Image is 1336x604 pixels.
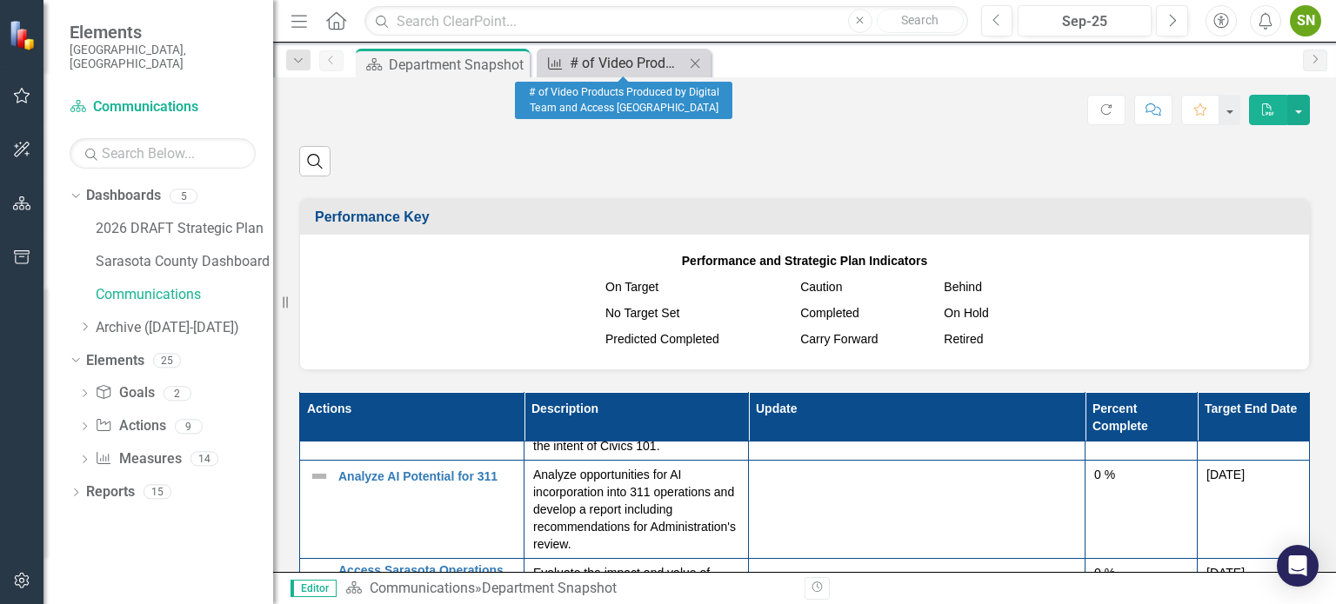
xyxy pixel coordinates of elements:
[95,416,165,436] a: Actions
[370,580,475,596] a: Communications
[86,186,161,206] a: Dashboards
[96,219,273,239] a: 2026 DRAFT Strategic Plan
[605,306,679,320] span: No Target Set
[605,280,658,294] span: On Target
[930,308,944,322] img: MeasureSuspended.png
[95,449,181,469] a: Measures
[1085,461,1198,559] td: Double-Click to Edit
[86,482,135,502] a: Reports
[533,466,739,553] p: Analyze opportunities for AI incorporation into 311 operations and develop a report including rec...
[930,334,944,348] img: Sarasota%20Hourglass%20v2.png
[1206,468,1245,481] span: [DATE]
[389,54,525,76] div: Department Snapshot
[749,461,1085,559] td: Double-Click to Edit
[164,386,191,401] div: 2
[591,308,605,322] img: NoTargetSet.png
[338,470,515,483] a: Analyze AI Potential for 311
[591,282,605,295] img: ontarget.png
[95,383,154,403] a: Goals
[524,461,749,559] td: Double-Click to Edit
[800,306,859,320] span: Completed
[291,580,337,597] span: Editor
[338,564,515,591] a: Access Sarasota Operations Review
[1094,466,1188,483] div: 0 %
[190,452,218,467] div: 14
[309,567,330,588] img: Not Defined
[1206,566,1245,580] span: [DATE]
[605,332,719,346] span: Predicted Completed
[800,280,842,294] span: Caution
[786,282,800,295] img: MeasureCaution.png
[70,22,256,43] span: Elements
[1277,545,1319,587] div: Open Intercom Messenger
[70,43,256,71] small: [GEOGRAPHIC_DATA], [GEOGRAPHIC_DATA]
[786,308,800,322] img: Green%20Checkbox%20%20v2.png
[70,97,256,117] a: Communications
[482,580,617,596] div: Department Snapshot
[570,52,685,74] div: # of Video Products Produced by Digital Team and Access [GEOGRAPHIC_DATA]
[877,9,964,33] button: Search
[930,282,944,295] img: MeasureBehind.png
[515,82,732,119] div: # of Video Products Produced by Digital Team and Access [GEOGRAPHIC_DATA]
[901,13,939,27] span: Search
[944,332,983,346] span: Retired
[153,353,181,368] div: 25
[1018,5,1152,37] button: Sep-25
[96,285,273,305] a: Communications
[944,306,988,320] span: On Hold
[144,485,171,500] div: 15
[315,209,1300,225] h3: Performance Key
[309,466,330,487] img: Not Defined
[1290,5,1321,37] button: SN
[786,334,800,348] img: Sarasota%20Carry%20Forward.png
[96,318,273,338] a: Archive ([DATE]-[DATE])
[170,189,197,203] div: 5
[682,254,927,268] strong: Performance and Strategic Plan Indicators
[86,351,144,371] a: Elements
[1198,461,1310,559] td: Double-Click to Edit
[70,138,256,169] input: Search Below...
[541,52,685,74] a: # of Video Products Produced by Digital Team and Access [GEOGRAPHIC_DATA]
[591,334,605,348] img: Sarasota%20Predicted%20Complete.png
[300,461,524,559] td: Double-Click to Edit Right Click for Context Menu
[96,252,273,272] a: Sarasota County Dashboard
[175,419,203,434] div: 9
[800,332,878,346] span: Carry Forward
[1024,11,1146,32] div: Sep-25
[1094,564,1188,581] div: 0 %
[9,20,39,50] img: ClearPoint Strategy
[345,579,792,599] div: »
[944,280,982,294] span: Behind
[364,6,967,37] input: Search ClearPoint...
